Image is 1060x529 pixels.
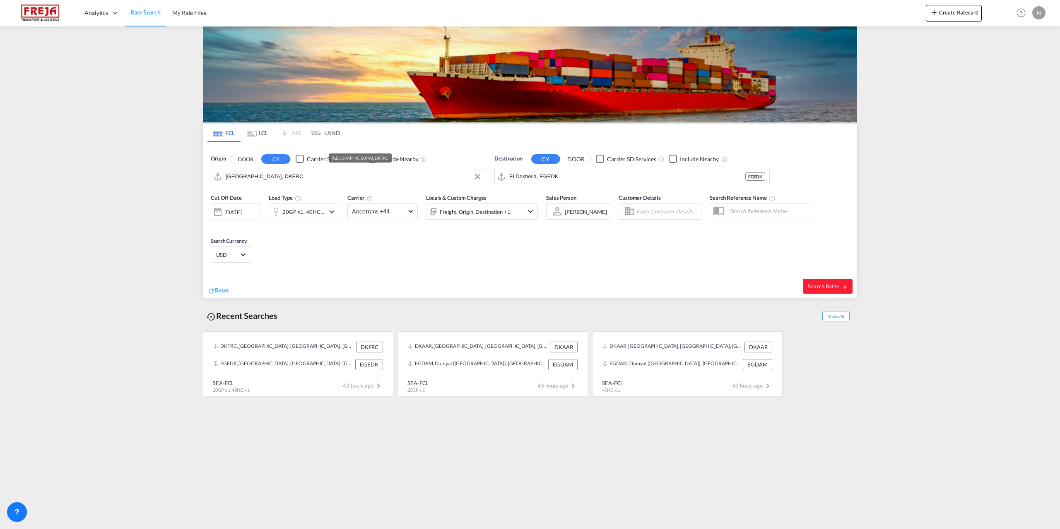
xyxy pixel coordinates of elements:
div: Carrier SD Services [607,155,656,163]
span: Sales Person [546,194,576,201]
div: DKAAR, Aarhus, Denmark, Northern Europe, Europe [408,342,548,352]
div: EGEDK [745,172,765,181]
md-checkbox: Checkbox No Ink [296,155,356,163]
span: 20GP x 1, 40HC x 1 [213,387,250,393]
md-icon: icon-plus 400-fg [929,7,939,17]
div: SEA-FCL [407,379,429,387]
div: Carrier SD Services [307,155,356,163]
md-icon: Unchecked: Ignores neighbouring ports when fetching rates.Checked : Includes neighbouring ports w... [721,156,728,163]
md-icon: icon-chevron-down [327,207,337,217]
span: Cut Off Date [211,194,242,201]
div: DKAAR [744,342,772,352]
md-icon: icon-refresh [207,287,215,294]
md-select: Sales Person: Nikolaj Korsvold [564,206,608,218]
div: [GEOGRAPHIC_DATA], DKFRC [332,153,389,163]
div: DKFRC [356,342,383,352]
span: 43 hours ago [537,382,578,389]
span: My Rate Files [172,9,206,16]
div: icon-refreshReset [207,286,229,295]
div: EGDAM [548,359,578,370]
md-icon: Your search will be saved by the below given name [769,195,776,202]
recent-search-card: DKAAR, [GEOGRAPHIC_DATA], [GEOGRAPHIC_DATA], [GEOGRAPHIC_DATA], [GEOGRAPHIC_DATA] DKAAREGDAM, Dum... [592,331,783,397]
div: EGDAM [743,359,772,370]
md-tab-item: FCL [207,124,241,142]
div: DKAAR, Aarhus, Denmark, Northern Europe, Europe [602,342,742,352]
span: Search Rates [808,283,848,290]
div: N [1032,6,1046,19]
div: DKFRC, Fredericia, Denmark, Northern Europe, Europe [213,342,354,352]
md-checkbox: Checkbox No Ink [369,155,419,163]
md-checkbox: Checkbox No Ink [669,155,719,163]
button: icon-plus 400-fgCreate Ratecard [926,5,982,22]
md-icon: icon-chevron-right [373,381,383,391]
span: Analytics [84,9,108,17]
div: [DATE] [224,208,241,216]
div: DKAAR [550,342,578,352]
span: 43 hours ago [732,382,773,389]
span: Search Reference Name [710,194,776,201]
recent-search-card: DKAAR, [GEOGRAPHIC_DATA], [GEOGRAPHIC_DATA], [GEOGRAPHIC_DATA], [GEOGRAPHIC_DATA] DKAAREGDAM, Dum... [397,331,588,397]
div: EGEDK [355,359,383,370]
div: [DATE] [211,203,260,220]
button: CY [531,154,560,164]
div: Freight Origin Destination Factory Stuffing [440,206,511,218]
div: EGDAM, Dumyat (Damietta), Egypt, Northern Africa, Africa [602,359,741,370]
md-icon: icon-backup-restore [206,312,216,322]
span: Carrier [347,194,373,201]
div: SEA-FCL [602,379,623,387]
md-icon: Unchecked: Ignores neighbouring ports when fetching rates.Checked : Includes neighbouring ports w... [420,156,427,163]
button: Search Ratesicon-arrow-right [803,279,853,294]
md-icon: icon-chevron-down [525,206,535,216]
button: DOOR [561,154,590,164]
md-icon: Unchecked: Search for CY (Container Yard) services for all selected carriers.Checked : Search for... [658,156,665,163]
div: SEA-FCL [213,379,250,387]
span: Load Type [269,194,301,201]
div: 20GP x1 40HC x1icon-chevron-down [269,203,339,220]
md-icon: icon-chevron-right [568,381,578,391]
button: DOOR [231,154,260,164]
span: Show All [822,311,850,321]
md-input-container: El Dekheila, EGEDK [495,168,769,185]
span: Customer Details [619,194,660,201]
div: Include Nearby [680,155,719,163]
md-tab-item: LCL [241,124,274,142]
md-pagination-wrapper: Use the left and right arrow keys to navigate between tabs [207,124,340,142]
img: LCL+%26+FCL+BACKGROUND.png [203,26,857,122]
div: Include Nearby [380,155,419,163]
md-datepicker: Select [211,220,217,231]
img: 586607c025bf11f083711d99603023e7.png [12,4,68,22]
span: USD [216,251,239,259]
span: Ancotrans +44 [352,207,406,215]
div: EGDAM, Dumyat (Damietta), Egypt, Northern Africa, Africa [408,359,546,370]
div: Freight Origin Destination Factory Stuffingicon-chevron-down [426,203,538,220]
div: [PERSON_NAME] [565,208,607,215]
span: Destination [494,155,523,163]
button: CY [261,154,290,164]
md-icon: icon-information-outline [295,195,301,202]
md-tab-item: LAND [307,124,340,142]
span: Reset [215,287,229,294]
span: 40HC x 1 [602,387,620,393]
md-icon: icon-chevron-right [763,381,773,391]
input: Enter Customer Details [636,205,699,218]
md-select: Select Currency: $ USDUnited States Dollar [215,249,248,261]
md-icon: The selected Trucker/Carrierwill be displayed in the rate results If the rates are from another f... [366,195,373,202]
input: Search by Port [509,170,745,183]
span: Search Currency [211,238,247,244]
div: Recent Searches [203,306,281,325]
md-input-container: Fredericia, DKFRC [211,168,486,185]
span: 20GP x 1 [407,387,425,393]
span: 43 hours ago [343,382,383,389]
button: Clear Input [471,170,484,183]
div: Origin DOOR CY Checkbox No InkUnchecked: Search for CY (Container Yard) services for all selected... [203,142,857,298]
div: 20GP x1 40HC x1 [282,206,325,218]
span: Help [1014,6,1028,20]
div: Help [1014,6,1032,21]
recent-search-card: DKFRC, [GEOGRAPHIC_DATA], [GEOGRAPHIC_DATA], [GEOGRAPHIC_DATA], [GEOGRAPHIC_DATA] DKFRCEGEDK, [GE... [203,331,393,397]
span: Origin [211,155,226,163]
input: Search Reference Name [725,205,811,217]
md-icon: icon-arrow-right [842,284,848,290]
span: Locals & Custom Charges [426,194,487,201]
input: Search by Port [226,170,482,183]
